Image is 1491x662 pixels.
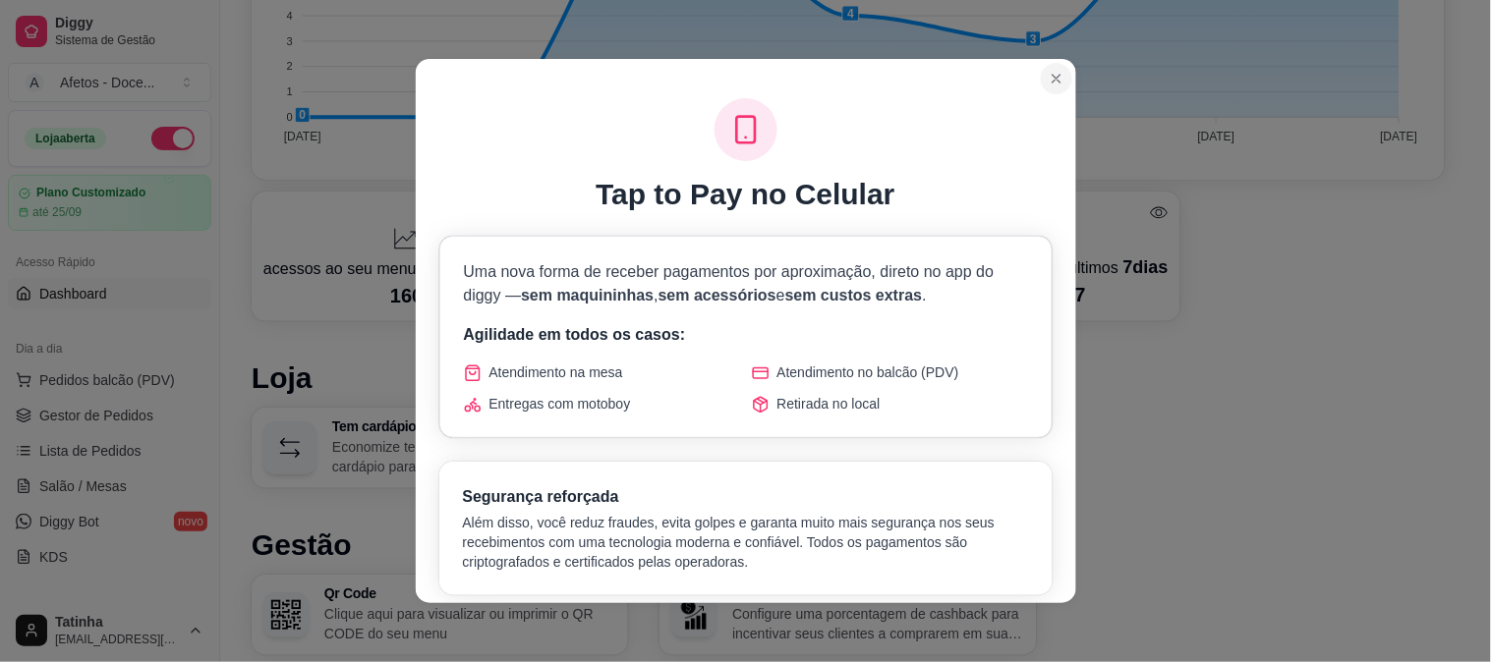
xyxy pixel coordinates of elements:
[463,485,1029,509] h3: Segurança reforçada
[463,513,1029,572] p: Além disso, você reduz fraudes, evita golpes e garanta muito mais segurança nos seus recebimentos...
[1041,63,1072,94] button: Close
[489,362,623,382] span: Atendimento na mesa
[464,260,1028,307] p: Uma nova forma de receber pagamentos por aproximação, direto no app do diggy — , e .
[464,323,1028,347] p: Agilidade em todos os casos:
[659,287,776,303] span: sem acessórios
[785,287,923,303] span: sem custos extras
[596,177,895,212] h1: Tap to Pay no Celular
[777,362,959,382] span: Atendimento no balcão (PDV)
[777,394,881,414] span: Retirada no local
[489,394,631,414] span: Entregas com motoboy
[521,287,654,303] span: sem maquininhas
